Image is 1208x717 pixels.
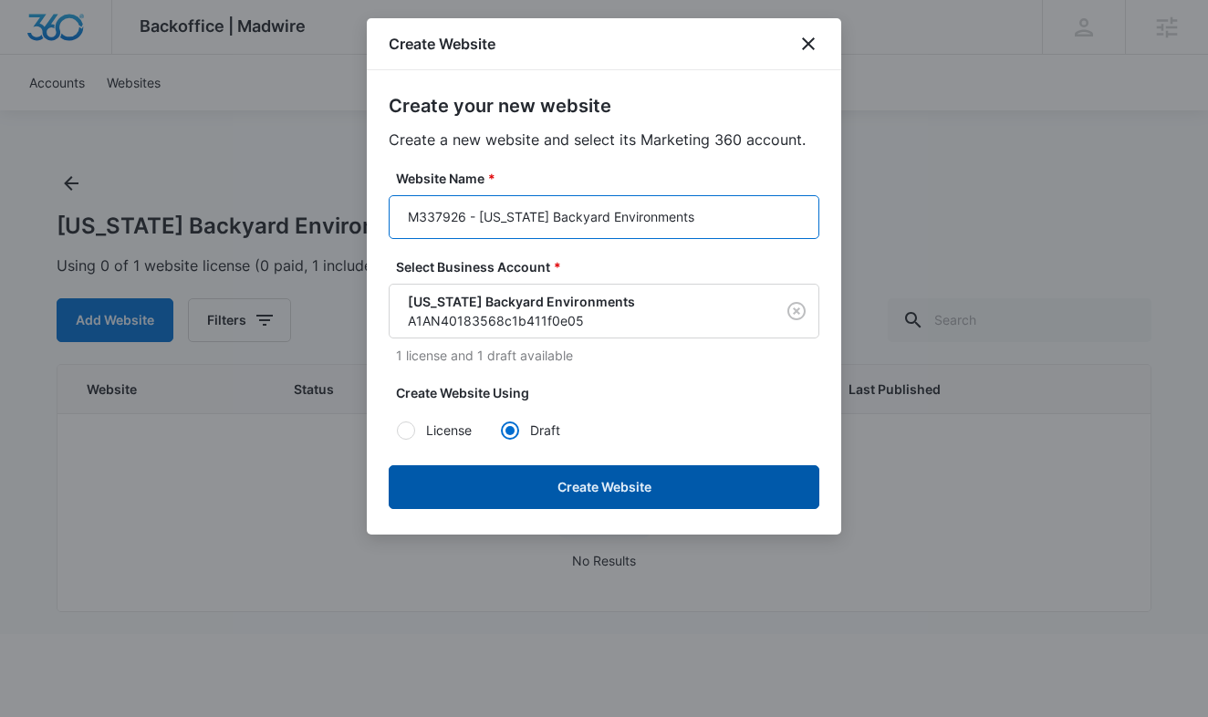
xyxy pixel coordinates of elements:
h2: Create your new website [389,92,819,119]
h1: Create Website [389,33,495,55]
label: License [396,421,500,440]
button: close [797,33,819,55]
label: Draft [500,421,604,440]
p: Create a new website and select its Marketing 360 account. [389,129,819,151]
button: Clear [782,296,811,326]
p: 1 license and 1 draft available [396,346,819,365]
label: Website Name [396,169,827,188]
label: Create Website Using [396,383,827,402]
label: Select Business Account [396,257,827,276]
p: [US_STATE] Backyard Environments [408,292,749,311]
button: Create Website [389,465,819,509]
